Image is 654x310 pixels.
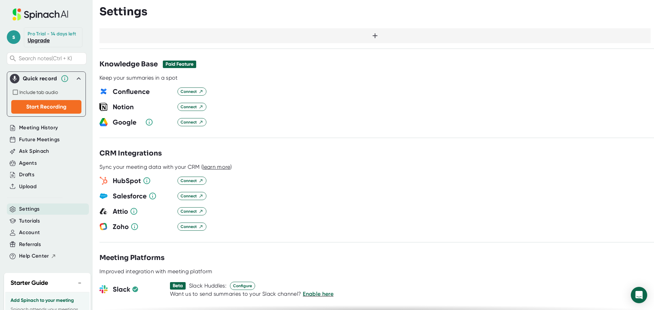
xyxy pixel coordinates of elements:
span: Connect [181,119,203,125]
h3: Zoho [113,222,172,232]
div: Keep your summaries in a spot [99,75,178,81]
span: Configure [233,283,252,289]
div: Pro Trial - 14 days left [28,31,76,37]
div: Quick record [23,75,57,82]
span: Connect [181,193,203,199]
span: Start Recording [26,103,66,110]
span: Connect [181,178,203,184]
span: Include tab audio [19,89,58,95]
button: Connect [177,177,206,185]
h2: Starter Guide [11,278,48,288]
h3: Notion [113,102,172,112]
span: s [7,30,20,44]
button: Start Recording [11,100,81,114]
div: Improved integration with meeting platform [99,268,213,275]
button: Future Meetings [19,136,60,144]
a: Upgrade [28,37,50,44]
h3: HubSpot [113,176,172,186]
button: Agents [19,159,37,167]
span: Connect [181,224,203,230]
span: Connect [181,208,203,214]
button: − [75,278,84,288]
span: Help Center [19,252,49,260]
button: Connect [177,223,206,231]
span: Connect [181,104,203,110]
div: Slack Huddles: [189,282,227,289]
button: Tutorials [19,217,40,225]
h3: Add Spinach to your meeting [11,298,84,303]
button: Referrals [19,241,41,248]
button: Connect [177,87,206,96]
button: Connect [177,192,206,200]
img: notion-logo.a88433b7742b57808d88766775496112.svg [99,103,108,111]
h3: Slack [113,284,165,294]
button: Meeting History [19,124,58,132]
button: Enable here [303,290,333,298]
div: Open Intercom Messenger [631,287,647,303]
span: learn more [203,164,230,170]
button: Ask Spinach [19,147,49,155]
h3: Settings [99,5,147,18]
div: Record both your microphone and the audio from your browser tab (e.g., videos, meetings, etc.) [11,88,81,96]
div: Paid Feature [166,61,193,67]
img: XXOiC45XAAAAJXRFWHRkYXRlOmNyZWF0ZQAyMDIyLTExLTA1VDAyOjM0OjA1KzAwOjAwSH2V7QAAACV0RVh0ZGF0ZTptb2RpZ... [99,118,108,126]
button: Connect [177,207,206,215]
img: 5H9lqcfvy4PBuAAAAAElFTkSuQmCC [99,207,108,215]
h3: Confluence [113,86,172,97]
h3: Google [113,117,140,127]
span: Enable here [303,291,333,297]
div: Quick record [10,72,83,85]
button: Configure [230,282,255,290]
button: Upload [19,183,36,191]
h3: Attio [113,206,172,216]
button: Account [19,229,40,236]
div: Beta [173,283,183,289]
h3: Meeting Platforms [99,253,165,263]
div: Want us to send summaries to your Slack channel? [170,290,303,298]
span: Search notes (Ctrl + K) [19,55,72,62]
h3: CRM Integrations [99,148,162,159]
button: Drafts [19,171,34,179]
img: gdaTjGWjaPfDgAAAABJRU5ErkJggg== [99,87,108,96]
img: gYkAAAAABJRU5ErkJggg== [99,192,108,200]
button: Help Center [19,252,56,260]
span: Connect [181,88,203,95]
div: Sync your meeting data with your CRM ( ) [99,164,232,170]
button: Connect [177,103,206,111]
h3: Knowledge Base [99,59,158,69]
img: 1I1G5n7jxf+A3Uo+NKs5bAAAAAElFTkSuQmCC [99,223,108,231]
button: Connect [177,118,206,126]
button: Settings [19,205,40,213]
h3: Salesforce [113,191,172,201]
